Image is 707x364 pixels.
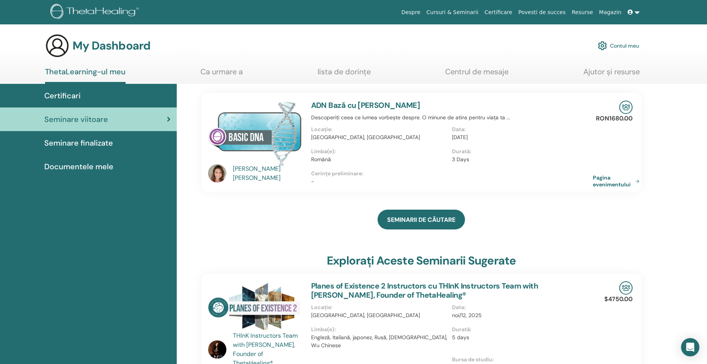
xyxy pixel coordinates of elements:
a: Centrul de mesaje [445,67,508,82]
p: Locație : [311,303,447,311]
a: ADN Bază cu [PERSON_NAME] [311,100,420,110]
p: noi/12, 2025 [452,311,588,319]
p: Cerințe preliminare : [311,170,593,178]
img: logo.png [50,4,142,21]
a: Despre [398,5,423,19]
a: Magazin [596,5,624,19]
p: Limba(e) : [311,326,447,334]
p: Descoperiți ceea ce lumea vorbește despre. O minune de atins pentru viața ta ... [311,114,593,122]
p: [GEOGRAPHIC_DATA], [GEOGRAPHIC_DATA] [311,133,447,141]
a: Ca urmare a [200,67,243,82]
a: ThetaLearning-ul meu [45,67,126,84]
p: Durată : [452,326,588,334]
p: 5 days [452,334,588,342]
a: Ajutor și resurse [583,67,640,82]
h3: My Dashboard [73,39,150,53]
p: $4750.00 [604,295,633,304]
p: [DATE] [452,133,588,141]
img: generic-user-icon.jpg [45,34,69,58]
a: Certificare [481,5,515,19]
img: ADN Bază [208,101,302,167]
a: Povesti de succes [515,5,569,19]
a: SEMINARII DE CĂUTARE [378,210,465,229]
p: Locație : [311,125,447,133]
p: Data : [452,125,588,133]
span: Seminare finalizate [44,137,113,149]
span: Documentele mele [44,161,113,172]
img: default.jpg [208,164,226,183]
p: Engleză, Italiană, japonez, Rusă, [DEMOGRAPHIC_DATA], Wu Chinese [311,334,447,350]
p: [GEOGRAPHIC_DATA], [GEOGRAPHIC_DATA] [311,311,447,319]
img: cog.svg [598,39,607,52]
span: Certificari [44,90,81,101]
span: SEMINARII DE CĂUTARE [387,216,455,224]
p: Durată : [452,148,588,156]
p: 3 Days [452,156,588,164]
p: Română [311,156,447,164]
span: Seminare viitoare [44,114,108,125]
div: Open Intercom Messenger [681,338,699,356]
h3: Explorați aceste seminarii sugerate [327,254,516,268]
a: Resurse [569,5,596,19]
a: [PERSON_NAME] [PERSON_NAME] [233,164,303,183]
p: - [311,178,593,186]
a: Planes of Existence 2 Instructors cu THInK Instructors Team with [PERSON_NAME], Founder of ThetaH... [311,281,538,300]
img: Planes of Existence 2 Instructors [208,281,302,334]
a: lista de dorințe [318,67,371,82]
a: Contul meu [598,37,639,54]
a: Cursuri & Seminarii [423,5,481,19]
a: Pagina evenimentului [593,174,642,188]
img: In-Person Seminar [619,101,633,114]
p: RON1680.00 [596,114,633,123]
img: default.jpg [208,340,226,359]
p: Bursa de studiu : [452,356,588,364]
p: Limba(e) : [311,148,447,156]
p: Data : [452,303,588,311]
img: In-Person Seminar [619,281,633,295]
